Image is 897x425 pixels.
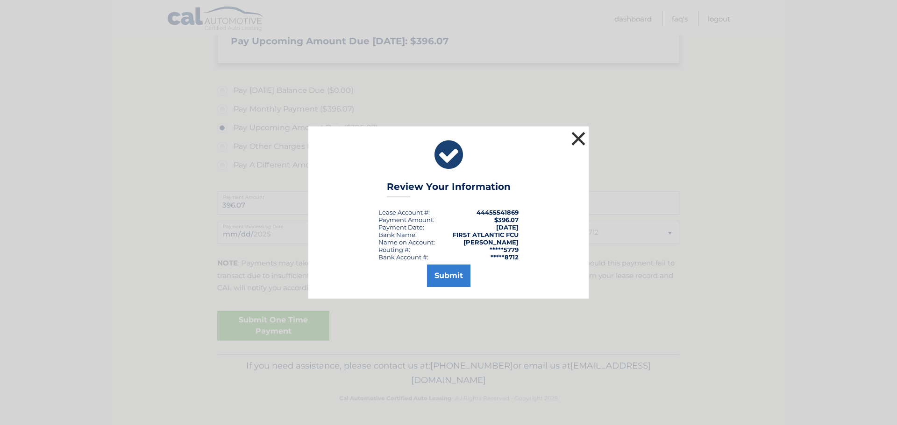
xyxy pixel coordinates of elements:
[569,129,588,148] button: ×
[378,238,435,246] div: Name on Account:
[378,231,417,238] div: Bank Name:
[378,246,410,253] div: Routing #:
[427,265,470,287] button: Submit
[477,209,519,216] strong: 44455541869
[378,223,423,231] span: Payment Date
[387,181,511,197] h3: Review Your Information
[496,223,519,231] span: [DATE]
[494,216,519,223] span: $396.07
[453,231,519,238] strong: FIRST ATLANTIC FCU
[378,216,434,223] div: Payment Amount:
[378,209,430,216] div: Lease Account #:
[463,238,519,246] strong: [PERSON_NAME]
[378,223,424,231] div: :
[378,253,428,261] div: Bank Account #:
